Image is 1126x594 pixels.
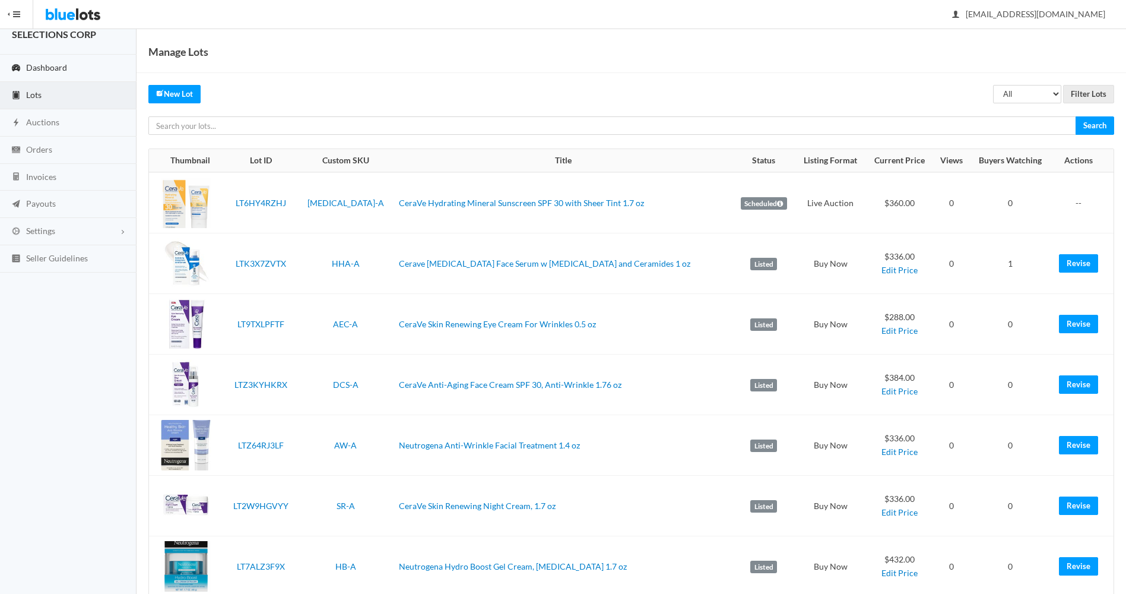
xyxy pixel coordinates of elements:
ion-icon: clipboard [10,90,22,102]
span: Settings [26,226,55,236]
label: Listed [750,500,777,513]
ion-icon: paper plane [10,199,22,210]
td: Live Auction [795,172,866,233]
a: Revise [1059,436,1098,454]
td: 1 [969,233,1051,294]
a: CeraVe Hydrating Mineral Sunscreen SPF 30 with Sheer Tint 1.7 oz [399,198,644,208]
a: Edit Price [881,326,918,336]
label: Listed [750,379,777,392]
a: Cerave [MEDICAL_DATA] Face Serum w [MEDICAL_DATA] and Ceramides 1 oz [399,258,690,268]
td: $336.00 [866,233,934,294]
h1: Manage Lots [148,43,208,61]
a: AW-A [334,440,357,450]
a: HHA-A [332,258,360,268]
td: Buy Now [795,233,866,294]
a: Edit Price [881,447,918,457]
th: Current Price [866,149,934,173]
a: CeraVe Anti-Aging Face Cream SPF 30, Anti-Wrinkle 1.76 oz [399,380,621,390]
a: Neutrogena Anti-Wrinkle Facial Treatment 1.4 oz [399,440,580,450]
a: Edit Price [881,265,918,275]
span: Lots [26,90,42,100]
span: Dashboard [26,62,67,72]
a: Edit Price [881,568,918,578]
td: 0 [969,355,1051,415]
ion-icon: cash [10,145,22,156]
a: createNew Lot [148,85,201,103]
td: 0 [933,172,969,233]
a: LTZ3KYHKRX [234,380,287,390]
td: 0 [933,415,969,476]
ion-icon: cog [10,226,22,238]
ion-icon: flash [10,118,22,129]
label: Listed [750,440,777,453]
ion-icon: person [950,10,962,21]
label: Listed [750,561,777,574]
th: Custom SKU [297,149,394,173]
td: 0 [933,233,969,294]
a: LT2W9HGVYY [233,501,288,511]
td: Buy Now [795,294,866,355]
th: Buyers Watching [969,149,1051,173]
th: Actions [1051,149,1114,173]
td: 0 [969,476,1051,536]
a: Edit Price [881,386,918,396]
label: Listed [750,318,777,331]
td: 0 [933,355,969,415]
a: Edit Price [881,507,918,517]
span: Invoices [26,172,56,182]
a: CeraVe Skin Renewing Eye Cream For Wrinkles 0.5 oz [399,319,596,329]
td: -- [1051,172,1114,233]
span: Orders [26,144,52,154]
th: Thumbnail [149,149,224,173]
a: Revise [1059,375,1098,394]
td: $336.00 [866,415,934,476]
ion-icon: calculator [10,172,22,183]
label: Listed [750,258,777,271]
a: LT6HY4RZHJ [236,198,286,208]
a: AEC-A [333,319,358,329]
a: DCS-A [333,380,359,390]
th: Status [732,149,795,173]
th: Title [394,149,732,173]
td: 0 [969,294,1051,355]
td: $336.00 [866,476,934,536]
a: HB-A [335,561,356,571]
ion-icon: speedometer [10,63,22,74]
a: SR-A [337,501,355,511]
td: 0 [933,476,969,536]
ion-icon: create [156,89,164,97]
td: 0 [969,415,1051,476]
th: Listing Format [795,149,866,173]
ion-icon: list box [10,254,22,265]
td: Buy Now [795,355,866,415]
span: [EMAIL_ADDRESS][DOMAIN_NAME] [953,9,1105,19]
td: 0 [933,294,969,355]
input: Search your lots... [148,116,1076,135]
input: Filter Lots [1063,85,1114,103]
label: Scheduled [741,197,787,210]
td: $384.00 [866,355,934,415]
span: Auctions [26,117,59,127]
span: Seller Guidelines [26,253,88,263]
input: Search [1076,116,1114,135]
td: Buy Now [795,415,866,476]
a: Revise [1059,497,1098,515]
a: Neutrogena Hydro Boost Gel Cream, [MEDICAL_DATA] 1.7 oz [399,561,627,571]
td: Buy Now [795,476,866,536]
span: Payouts [26,198,56,208]
td: 0 [969,172,1051,233]
a: LTZ64RJ3LF [238,440,284,450]
a: [MEDICAL_DATA]-A [307,198,384,208]
a: Revise [1059,557,1098,576]
a: Revise [1059,254,1098,273]
a: Revise [1059,315,1098,333]
td: $288.00 [866,294,934,355]
th: Views [933,149,969,173]
a: LT7ALZ3F9X [237,561,285,571]
strong: SOPHISTICATED SELECTIONS CORP [12,12,96,40]
th: Lot ID [224,149,297,173]
a: LTK3X7ZVTX [236,258,286,268]
td: $360.00 [866,172,934,233]
a: LT9TXLPFTF [237,319,284,329]
a: CeraVe Skin Renewing Night Cream, 1.7 oz [399,501,556,511]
